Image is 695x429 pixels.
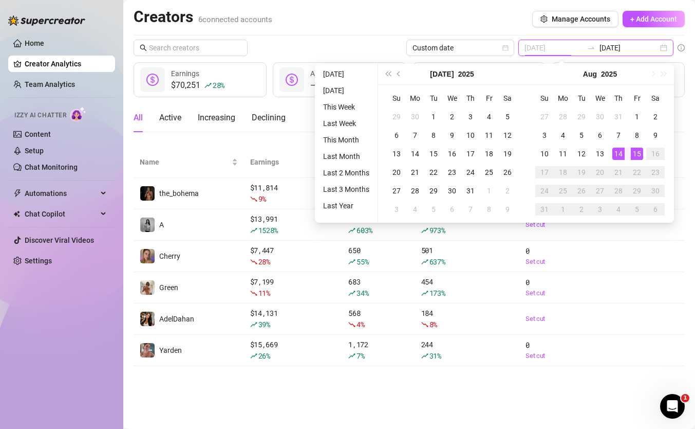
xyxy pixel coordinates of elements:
span: rise [250,227,257,234]
li: Last Week [319,117,373,130]
div: 4 [483,111,495,123]
span: rise [421,258,428,265]
th: We [591,89,609,108]
td: 2025-08-09 [646,126,665,145]
td: 2025-07-19 [498,145,517,163]
div: 10 [538,148,551,160]
td: 2025-08-26 [572,182,591,200]
div: 1 [631,111,643,123]
div: 501 [421,245,513,267]
td: 2025-08-04 [554,126,572,145]
div: 25 [483,166,495,178]
div: 11 [483,129,495,141]
td: 2025-07-17 [461,145,480,163]
td: 2025-08-14 [609,145,628,163]
div: 11 [557,148,569,160]
span: A [159,221,164,229]
span: rise [421,227,428,234]
iframe: Intercom live chat [660,394,685,419]
div: 0 [525,277,596,298]
div: 15 [427,148,440,160]
span: Green [159,283,178,292]
a: Settings [25,257,52,265]
td: 2025-07-21 [406,163,424,182]
td: 2025-07-27 [387,182,406,200]
th: Fr [628,89,646,108]
span: fall [250,290,257,297]
th: Earnings [244,147,342,178]
span: fall [250,195,257,203]
div: 6 [390,129,403,141]
td: 2025-07-05 [498,108,517,126]
li: Last 3 Months [319,183,373,195]
td: 2025-07-27 [535,108,554,126]
th: Sa [498,89,517,108]
div: 22 [427,166,440,178]
span: 603 % [356,225,372,235]
td: 2025-08-05 [424,200,443,219]
td: 2025-07-29 [424,182,443,200]
div: 22 [631,166,643,178]
td: 2025-07-18 [480,145,498,163]
div: 23 [649,166,662,178]
button: Choose a year [601,64,617,84]
img: the_bohema [140,186,155,201]
a: Set cut [525,288,596,298]
span: rise [204,82,212,89]
button: Choose a month [430,64,454,84]
td: 2025-08-29 [628,182,646,200]
img: Yarden [140,343,155,357]
div: $70,251 [171,79,224,92]
a: Discover Viral Videos [25,236,94,244]
td: 2025-08-08 [480,200,498,219]
div: 30 [409,111,421,123]
div: 30 [594,111,606,123]
div: 14 [612,148,625,160]
li: This Month [319,134,373,146]
td: 2025-07-24 [461,163,480,182]
td: 2025-08-28 [609,182,628,200]
div: 9 [446,129,458,141]
th: Su [387,89,406,108]
td: 2025-07-29 [572,108,591,126]
td: 2025-07-08 [424,126,443,145]
div: Active [159,112,181,124]
div: 28 [557,111,569,123]
td: 2025-07-15 [424,145,443,163]
span: Automations [25,185,98,202]
div: Declining [252,112,286,124]
div: $ 7,447 [250,245,336,267]
li: Last Year [319,200,373,212]
td: 2025-07-06 [387,126,406,145]
a: Set cut [525,220,596,230]
td: 2025-07-28 [406,182,424,200]
div: 25 [557,185,569,197]
div: 17 [464,148,477,160]
span: Name [140,156,230,168]
div: 19 [575,166,588,178]
img: A [140,218,155,232]
td: 2025-07-09 [443,126,461,145]
th: Mo [554,89,572,108]
div: 15 [631,148,643,160]
button: + Add Account [623,11,685,27]
td: 2025-07-23 [443,163,461,182]
td: 2025-08-27 [591,182,609,200]
td: 2025-08-01 [480,182,498,200]
div: 454 [421,276,513,299]
div: 21 [612,166,625,178]
span: rise [348,258,355,265]
li: This Week [319,101,373,113]
div: 568 [348,308,409,330]
div: 6 [446,203,458,216]
div: 12 [501,129,514,141]
td: 2025-08-11 [554,145,572,163]
td: 2025-08-06 [591,126,609,145]
td: 2025-08-10 [535,145,554,163]
div: 24 [538,185,551,197]
a: Chat Monitoring [25,163,78,171]
span: dollar-circle [146,74,159,86]
div: 12 [575,148,588,160]
div: 7 [612,129,625,141]
span: dollar-circle [286,74,298,86]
